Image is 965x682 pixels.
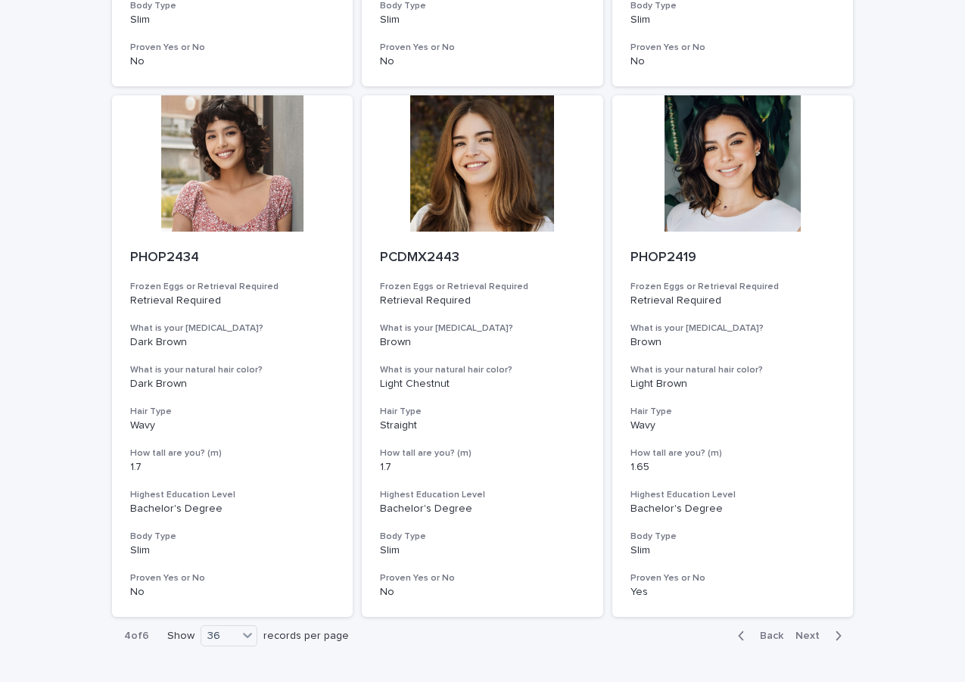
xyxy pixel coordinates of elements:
[380,531,585,543] h3: Body Type
[630,336,836,349] p: Brown
[130,489,335,501] h3: Highest Education Level
[630,489,836,501] h3: Highest Education Level
[130,281,335,293] h3: Frozen Eggs or Retrieval Required
[630,364,836,376] h3: What is your natural hair color?
[726,629,789,643] button: Back
[380,461,585,474] p: 1.7
[201,628,238,644] div: 36
[130,55,335,68] p: No
[130,586,335,599] p: No
[630,586,836,599] p: Yes
[630,503,836,515] p: Bachelor's Degree
[380,336,585,349] p: Brown
[630,544,836,557] p: Slim
[380,250,585,266] p: PCDMX2443
[130,250,335,266] p: PHOP2434
[795,631,829,641] span: Next
[630,447,836,459] h3: How tall are you? (m)
[130,378,335,391] p: Dark Brown
[630,419,836,432] p: Wavy
[380,281,585,293] h3: Frozen Eggs or Retrieval Required
[380,378,585,391] p: Light Chestnut
[362,95,603,618] a: PCDMX2443Frozen Eggs or Retrieval RequiredRetrieval RequiredWhat is your [MEDICAL_DATA]?BrownWhat...
[130,294,335,307] p: Retrieval Required
[630,406,836,418] h3: Hair Type
[380,447,585,459] h3: How tall are you? (m)
[130,544,335,557] p: Slim
[130,336,335,349] p: Dark Brown
[630,14,836,26] p: Slim
[130,531,335,543] h3: Body Type
[263,630,349,643] p: records per page
[380,322,585,335] h3: What is your [MEDICAL_DATA]?
[789,629,854,643] button: Next
[380,406,585,418] h3: Hair Type
[130,322,335,335] h3: What is your [MEDICAL_DATA]?
[380,294,585,307] p: Retrieval Required
[380,503,585,515] p: Bachelor's Degree
[130,503,335,515] p: Bachelor's Degree
[380,489,585,501] h3: Highest Education Level
[380,42,585,54] h3: Proven Yes or No
[130,42,335,54] h3: Proven Yes or No
[630,322,836,335] h3: What is your [MEDICAL_DATA]?
[630,461,836,474] p: 1.65
[130,572,335,584] h3: Proven Yes or No
[380,572,585,584] h3: Proven Yes or No
[130,364,335,376] h3: What is your natural hair color?
[380,364,585,376] h3: What is your natural hair color?
[380,14,585,26] p: Slim
[380,419,585,432] p: Straight
[630,531,836,543] h3: Body Type
[130,461,335,474] p: 1.7
[112,618,161,655] p: 4 of 6
[630,378,836,391] p: Light Brown
[751,631,783,641] span: Back
[167,630,195,643] p: Show
[630,572,836,584] h3: Proven Yes or No
[630,42,836,54] h3: Proven Yes or No
[380,586,585,599] p: No
[130,447,335,459] h3: How tall are you? (m)
[380,544,585,557] p: Slim
[630,55,836,68] p: No
[380,55,585,68] p: No
[630,294,836,307] p: Retrieval Required
[130,14,335,26] p: Slim
[130,419,335,432] p: Wavy
[130,406,335,418] h3: Hair Type
[612,95,854,618] a: PHOP2419Frozen Eggs or Retrieval RequiredRetrieval RequiredWhat is your [MEDICAL_DATA]?BrownWhat ...
[630,281,836,293] h3: Frozen Eggs or Retrieval Required
[112,95,353,618] a: PHOP2434Frozen Eggs or Retrieval RequiredRetrieval RequiredWhat is your [MEDICAL_DATA]?Dark Brown...
[630,250,836,266] p: PHOP2419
